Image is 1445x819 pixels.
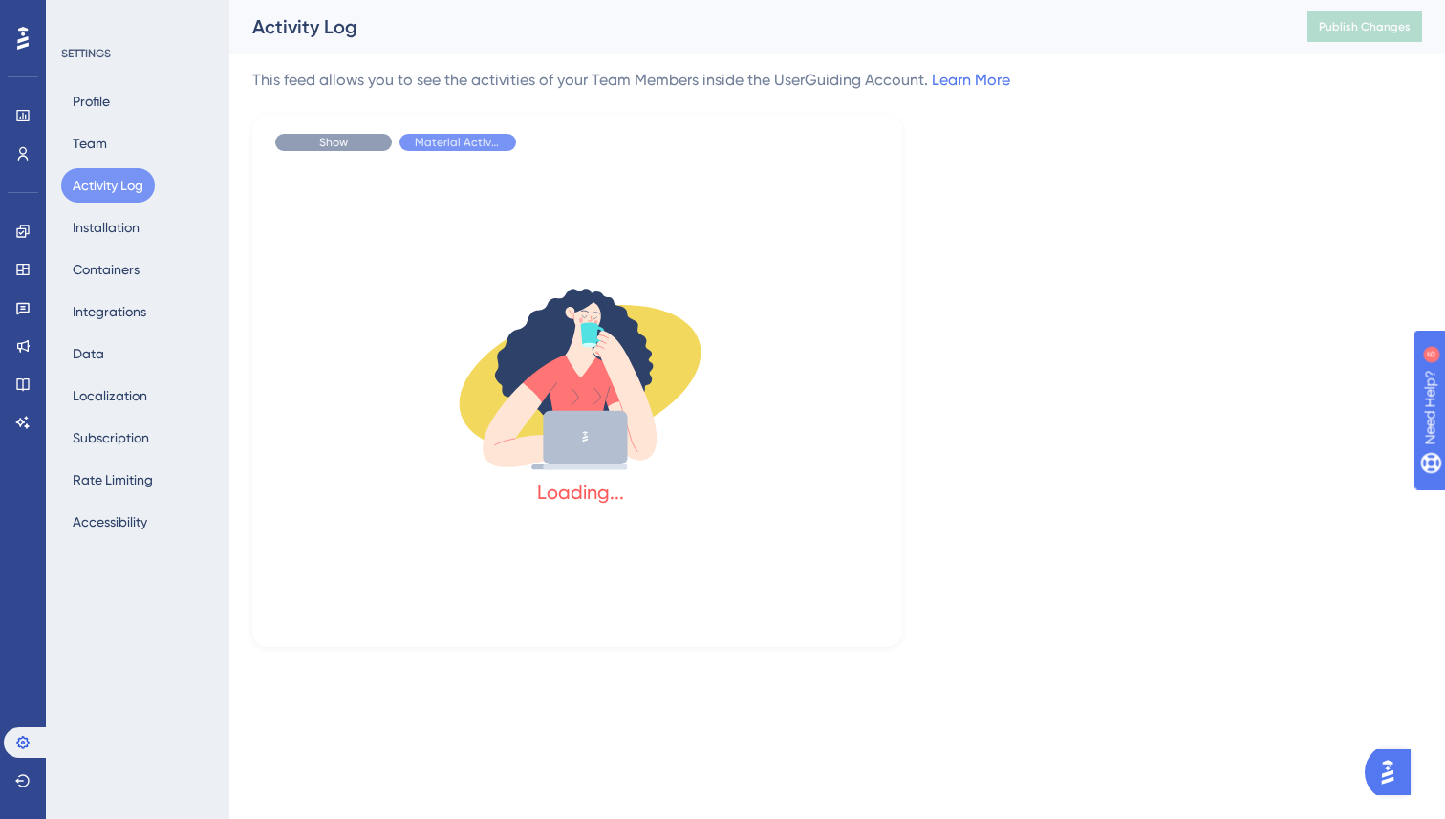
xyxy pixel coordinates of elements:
[319,135,348,150] span: Show
[45,5,119,28] span: Need Help?
[61,420,161,455] button: Subscription
[61,336,116,371] button: Data
[61,294,158,329] button: Integrations
[61,210,151,245] button: Installation
[537,479,624,506] div: Loading...
[133,10,139,25] div: 6
[61,168,155,203] button: Activity Log
[61,505,159,539] button: Accessibility
[61,84,121,119] button: Profile
[61,46,216,61] div: SETTINGS
[1307,11,1422,42] button: Publish Changes
[61,126,119,161] button: Team
[1365,744,1422,801] iframe: UserGuiding AI Assistant Launcher
[61,378,159,413] button: Localization
[252,69,1010,92] div: This feed allows you to see the activities of your Team Members inside the UserGuiding Account.
[415,135,501,150] span: Material Activity
[61,463,164,497] button: Rate Limiting
[932,71,1010,89] a: Learn More
[252,13,1260,40] div: Activity Log
[1319,19,1411,34] span: Publish Changes
[61,252,151,287] button: Containers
